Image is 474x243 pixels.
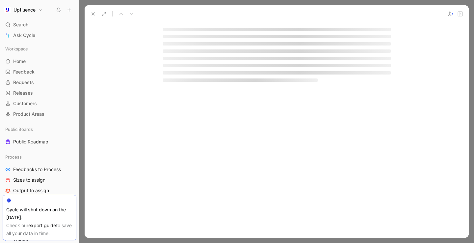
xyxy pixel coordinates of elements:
button: UpfluenceUpfluence [3,5,44,15]
span: Public Roadmap [13,138,48,145]
span: Ask Cycle [13,31,35,39]
a: Feedbacks to Process [3,165,76,174]
a: Home [3,56,76,66]
span: Output to assign [13,187,49,194]
span: Feedback [13,69,35,75]
div: Public Boards [3,124,76,134]
a: Requests [3,77,76,87]
a: export guide [28,223,56,228]
span: Releases [13,90,33,96]
span: Feedbacks to Process [13,166,61,173]
a: Customers [3,99,76,108]
span: Requests [13,79,34,86]
a: Product Areas [3,109,76,119]
div: Search [3,20,76,30]
div: Workspace [3,44,76,54]
div: ProcessFeedbacks to ProcessSizes to assignOutput to assignBusiness Focus to assign [3,152,76,206]
a: Feedback [3,67,76,77]
span: Search [13,21,28,29]
span: Sizes to assign [13,177,45,183]
div: Process [3,152,76,162]
a: Ask Cycle [3,30,76,40]
a: Releases [3,88,76,98]
div: Cycle will shut down on the [DATE]. [6,206,73,222]
span: Public Boards [5,126,33,133]
div: Public BoardsPublic Roadmap [3,124,76,147]
div: Check our to save all your data in time. [6,222,73,237]
span: Home [13,58,26,65]
span: Workspace [5,46,28,52]
img: Upfluence [4,7,11,13]
a: Sizes to assign [3,175,76,185]
span: Product Areas [13,111,44,117]
a: Output to assign [3,186,76,196]
span: Customers [13,100,37,107]
a: Public Roadmap [3,137,76,147]
h1: Upfluence [13,7,36,13]
span: Process [5,154,22,160]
